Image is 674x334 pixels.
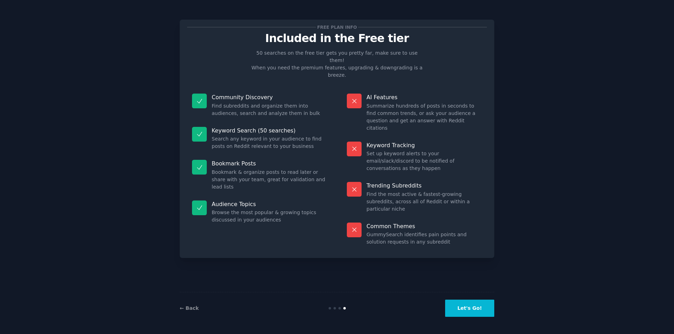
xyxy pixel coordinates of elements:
[445,300,494,317] button: Let's Go!
[366,182,482,189] p: Trending Subreddits
[212,209,327,224] dd: Browse the most popular & growing topics discussed in your audiences
[249,49,425,79] p: 50 searches on the free tier gets you pretty far, make sure to use them! When you need the premiu...
[180,305,199,311] a: ← Back
[366,142,482,149] p: Keyword Tracking
[366,102,482,132] dd: Summarize hundreds of posts in seconds to find common trends, or ask your audience a question and...
[366,150,482,172] dd: Set up keyword alerts to your email/slack/discord to be notified of conversations as they happen
[212,169,327,191] dd: Bookmark & organize posts to read later or share with your team, great for validation and lead lists
[212,102,327,117] dd: Find subreddits and organize them into audiences, search and analyze them in bulk
[212,94,327,101] p: Community Discovery
[212,127,327,134] p: Keyword Search (50 searches)
[212,200,327,208] p: Audience Topics
[212,135,327,150] dd: Search any keyword in your audience to find posts on Reddit relevant to your business
[366,191,482,213] dd: Find the most active & fastest-growing subreddits, across all of Reddit or within a particular niche
[366,94,482,101] p: AI Features
[316,23,358,31] span: Free plan info
[212,160,327,167] p: Bookmark Posts
[366,223,482,230] p: Common Themes
[187,32,487,45] p: Included in the Free tier
[366,231,482,246] dd: GummySearch identifies pain points and solution requests in any subreddit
